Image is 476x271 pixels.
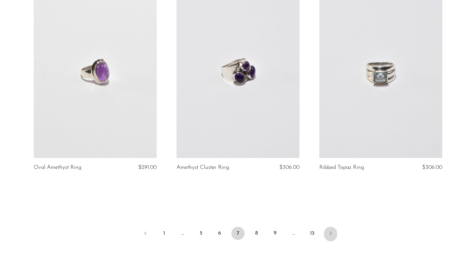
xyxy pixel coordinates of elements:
a: 5 [194,227,208,240]
a: 9 [268,227,282,240]
span: $306.00 [422,165,442,170]
span: … [176,227,189,240]
a: Oval Amethyst Ring [34,165,81,171]
a: Amethyst Cluster Ring [177,165,229,171]
a: 13 [305,227,319,240]
span: $306.00 [279,165,299,170]
a: Ribbed Topaz Ring [319,165,364,171]
a: Previous [139,227,152,241]
a: Next [324,227,337,241]
a: 1 [157,227,171,240]
a: 8 [250,227,263,240]
a: 6 [213,227,226,240]
span: $291.00 [138,165,157,170]
span: 7 [231,227,245,240]
span: … [287,227,300,240]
